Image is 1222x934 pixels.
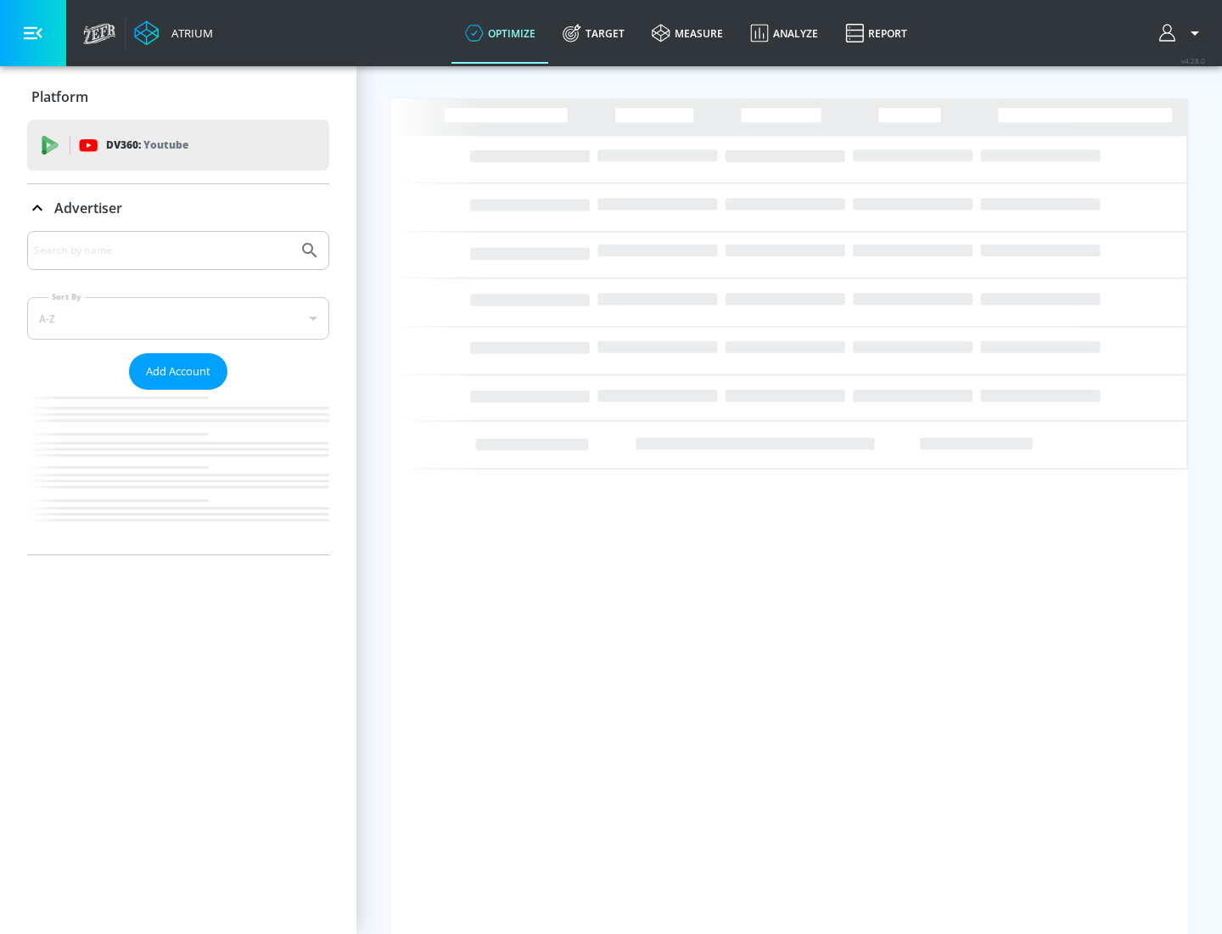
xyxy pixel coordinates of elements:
p: DV360: [106,136,188,155]
div: Advertiser [27,184,329,232]
a: measure [638,3,737,64]
div: A-Z [27,297,329,340]
p: Youtube [143,136,188,154]
a: Report [832,3,921,64]
div: Atrium [165,25,213,41]
label: Sort By [48,291,85,302]
p: Platform [31,87,88,106]
div: Platform [27,73,329,121]
a: optimize [451,3,549,64]
span: v 4.28.0 [1181,56,1205,65]
div: Advertiser [27,231,329,554]
p: Advertiser [54,199,122,217]
a: Analyze [737,3,832,64]
div: DV360: Youtube [27,120,329,171]
a: Target [549,3,638,64]
input: Search by name [34,239,291,262]
nav: list of Advertiser [27,390,329,554]
a: Atrium [134,20,213,46]
span: Add Account [146,362,210,381]
button: Add Account [129,353,227,390]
